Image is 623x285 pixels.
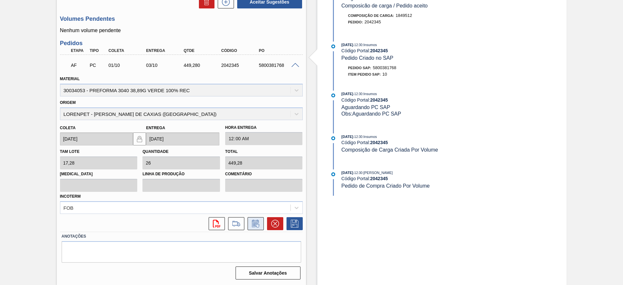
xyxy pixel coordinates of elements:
[136,135,143,143] img: locked
[370,140,388,145] strong: 2042345
[182,48,224,53] div: Qtde
[370,97,388,103] strong: 2042345
[341,183,430,189] span: Pedido de Compra Criado Por Volume
[146,132,219,145] input: dd/mm/yyyy
[396,13,412,18] span: 1849512
[341,176,495,181] div: Código Portal:
[341,92,353,96] span: [DATE]
[69,48,89,53] div: Etapa
[142,149,168,154] label: Quantidade
[60,40,303,47] h3: Pedidos
[348,72,381,76] span: Item pedido SAP:
[341,171,353,175] span: [DATE]
[341,97,495,103] div: Código Portal:
[60,194,81,199] label: Incoterm
[60,16,303,22] h3: Volumes Pendentes
[133,132,146,145] button: locked
[71,63,87,68] p: AF
[60,149,79,154] label: Tam lote
[60,169,138,179] label: [MEDICAL_DATA]
[370,48,388,53] strong: 2042345
[69,58,89,72] div: Aguardando Faturamento
[373,65,396,70] span: 5800381768
[353,92,362,96] span: - 12:30
[341,48,495,53] div: Código Portal:
[220,48,262,53] div: Código
[362,135,377,139] span: : Insumos
[220,63,262,68] div: 2042345
[60,28,303,33] p: Nenhum volume pendente
[341,105,390,110] span: Aguardando PC SAP
[283,217,303,230] div: Salvar Pedido
[264,217,283,230] div: Cancelar pedido
[331,172,335,176] img: atual
[341,140,495,145] div: Código Portal:
[142,169,220,179] label: Linha de Produção
[244,217,264,230] div: Informar alteração no pedido
[362,43,377,47] span: : Insumos
[341,3,428,8] span: Composicão de carga / Pedido aceito
[370,176,388,181] strong: 2042345
[348,66,372,70] span: Pedido SAP:
[88,48,107,53] div: Tipo
[341,43,353,47] span: [DATE]
[144,48,187,53] div: Entrega
[225,149,238,154] label: Total
[331,136,335,140] img: atual
[64,205,74,210] div: FOB
[341,135,353,139] span: [DATE]
[341,147,438,153] span: Composição de Carga Criada Por Volume
[331,93,335,97] img: atual
[225,123,303,132] label: Hora Entrega
[341,111,401,117] span: Obs: Aguardando PC SAP
[362,171,393,175] span: : [PERSON_NAME]
[348,20,363,24] span: Pedido :
[60,132,133,145] input: dd/mm/yyyy
[144,63,187,68] div: 03/10/2025
[257,63,299,68] div: 5800381768
[62,232,301,241] label: Anotações
[107,48,149,53] div: Coleta
[353,171,362,175] span: - 12:30
[236,266,300,279] button: Salvar Anotações
[257,48,299,53] div: PO
[225,217,244,230] div: Ir para Composição de Carga
[353,43,362,47] span: - 12:30
[205,217,225,230] div: Abrir arquivo PDF
[364,19,381,24] span: 2042345
[60,100,76,105] label: Origem
[182,63,224,68] div: 449,280
[348,14,394,18] span: Composição de Carga :
[225,169,303,179] label: Comentário
[353,135,362,139] span: - 12:30
[88,63,107,68] div: Pedido de Compra
[362,92,377,96] span: : Insumos
[341,55,393,61] span: Pedido Criado no SAP
[382,72,387,77] span: 10
[107,63,149,68] div: 01/10/2025
[331,44,335,48] img: atual
[146,126,165,130] label: Entrega
[60,126,76,130] label: Coleta
[60,77,80,81] label: Material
